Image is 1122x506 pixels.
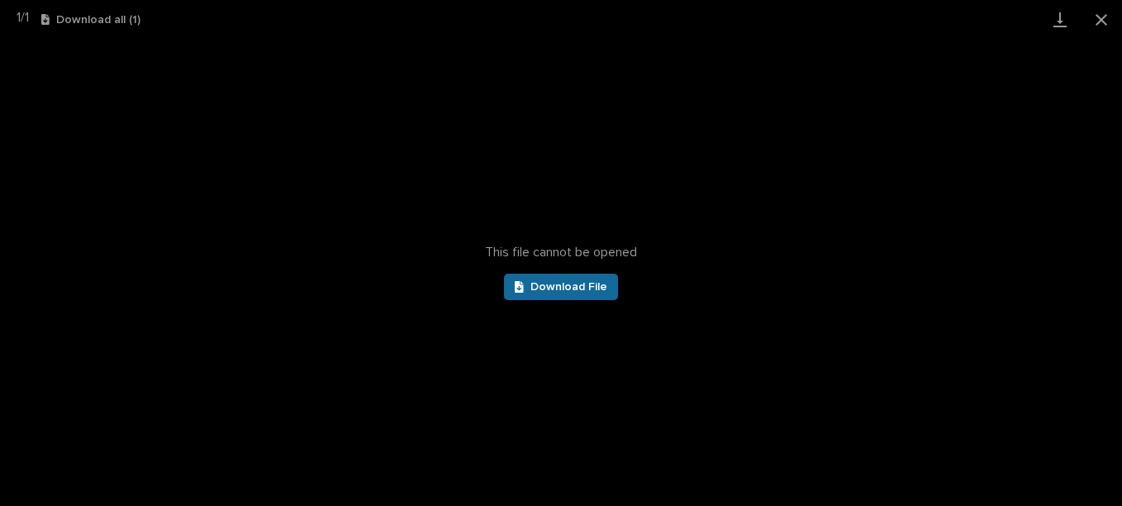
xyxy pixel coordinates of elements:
span: This file cannot be opened [485,245,637,260]
span: Download File [530,281,607,293]
span: 1 [25,11,29,24]
span: 1 [17,11,21,24]
button: Download all (1) [41,14,140,26]
a: Download File [504,274,618,300]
